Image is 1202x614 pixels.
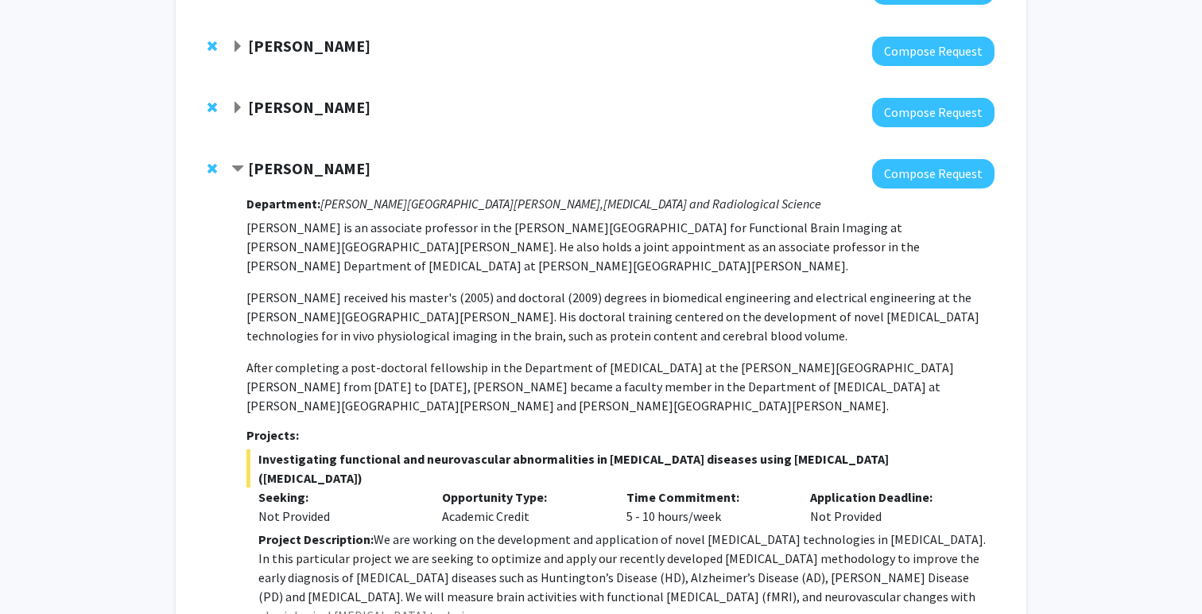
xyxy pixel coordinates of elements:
div: 5 - 10 hours/week [615,488,799,526]
i: [PERSON_NAME][GEOGRAPHIC_DATA][PERSON_NAME], [320,196,603,212]
div: Not Provided [258,507,419,526]
span: Expand Michele Manahan Bookmark [231,102,244,115]
div: Academic Credit [430,488,615,526]
strong: Project Description: [258,531,374,547]
iframe: Chat [12,542,68,602]
span: Investigating functional and neurovascular abnormalities in [MEDICAL_DATA] diseases using [MEDICA... [246,449,995,488]
span: Contract Jun Hua Bookmark [231,163,244,176]
span: Remove Michele Manahan from bookmarks [207,101,217,114]
strong: [PERSON_NAME] [248,158,370,178]
span: Remove Michael Osmanski from bookmarks [207,40,217,52]
div: Not Provided [798,488,983,526]
strong: Department: [246,196,320,212]
strong: Projects: [246,427,299,443]
p: [PERSON_NAME] received his master's (2005) and doctoral (2009) degrees in biomedical engineering ... [246,288,995,345]
i: [MEDICAL_DATA] and Radiological Science [603,196,821,212]
button: Compose Request to Michael Osmanski [872,37,995,66]
button: Compose Request to Michele Manahan [872,98,995,127]
p: After completing a post-doctoral fellowship in the Department of [MEDICAL_DATA] at the [PERSON_NA... [246,358,995,415]
p: [PERSON_NAME] is an associate professor in the [PERSON_NAME][GEOGRAPHIC_DATA] for Functional Brai... [246,218,995,275]
strong: [PERSON_NAME] [248,97,370,117]
p: Time Commitment: [626,488,787,507]
p: Seeking: [258,488,419,507]
p: Application Deadline: [810,488,971,507]
button: Compose Request to Jun Hua [872,159,995,188]
p: Opportunity Type: [442,488,603,507]
strong: [PERSON_NAME] [248,36,370,56]
span: Remove Jun Hua from bookmarks [207,162,217,175]
span: Expand Michael Osmanski Bookmark [231,41,244,53]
